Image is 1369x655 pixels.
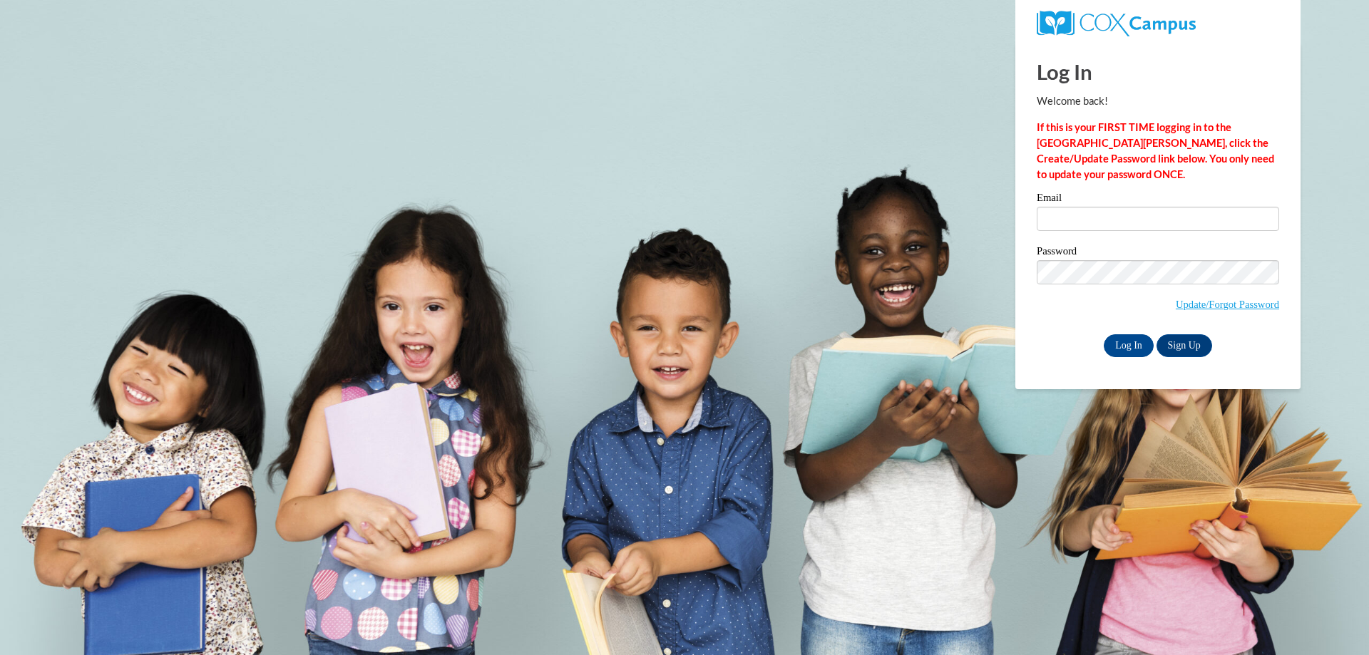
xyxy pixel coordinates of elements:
[1037,16,1196,29] a: COX Campus
[1157,334,1212,357] a: Sign Up
[1037,57,1279,86] h1: Log In
[1037,11,1196,36] img: COX Campus
[1037,93,1279,109] p: Welcome back!
[1037,192,1279,207] label: Email
[1037,246,1279,260] label: Password
[1037,121,1274,180] strong: If this is your FIRST TIME logging in to the [GEOGRAPHIC_DATA][PERSON_NAME], click the Create/Upd...
[1176,299,1279,310] a: Update/Forgot Password
[1104,334,1154,357] input: Log In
